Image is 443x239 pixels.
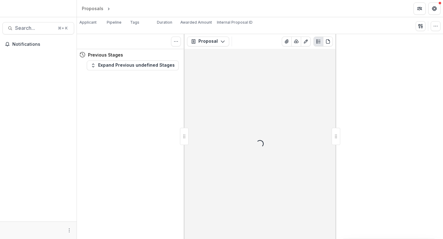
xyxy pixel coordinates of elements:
[413,2,426,15] button: Partners
[171,37,181,46] button: Toggle View Cancelled Tasks
[79,4,138,13] nav: breadcrumb
[313,37,323,46] button: Plaintext view
[79,4,106,13] a: Proposals
[428,2,441,15] button: Get Help
[15,25,54,31] span: Search...
[2,39,74,49] button: Notifications
[57,25,69,32] div: ⌘ + K
[180,20,212,25] p: Awarded Amount
[323,37,333,46] button: PDF view
[82,5,103,12] div: Proposals
[217,20,253,25] p: Internal Proposal ID
[130,20,139,25] p: Tags
[87,61,179,70] button: Expand Previous undefined Stages
[107,20,122,25] p: Pipeline
[66,227,73,234] button: More
[88,52,123,58] h4: Previous Stages
[282,37,292,46] button: View Attached Files
[12,42,72,47] span: Notifications
[157,20,172,25] p: Duration
[2,22,74,34] button: Search...
[187,37,229,46] button: Proposal
[79,20,97,25] p: Applicant
[301,37,311,46] button: Edit as form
